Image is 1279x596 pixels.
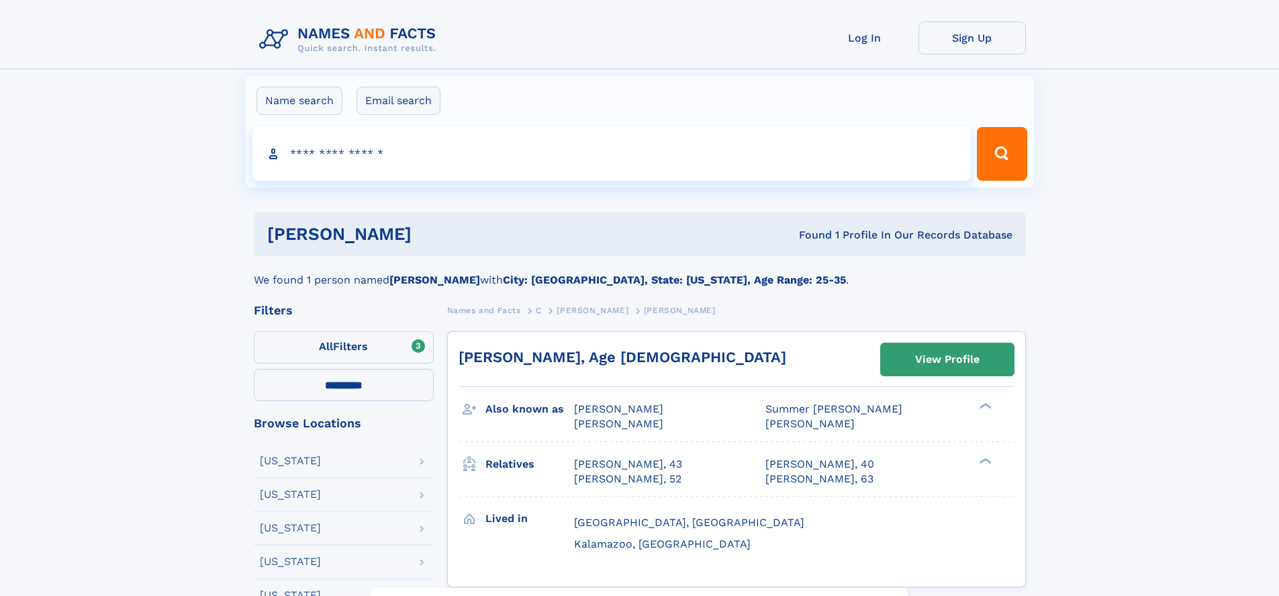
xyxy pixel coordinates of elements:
[644,306,716,315] span: [PERSON_NAME]
[881,343,1014,376] a: View Profile
[765,417,855,430] span: [PERSON_NAME]
[976,456,992,465] div: ❯
[557,306,628,315] span: [PERSON_NAME]
[557,302,628,318] a: [PERSON_NAME]
[254,331,434,364] label: Filters
[765,472,873,486] a: [PERSON_NAME], 63
[485,453,574,476] h3: Relatives
[459,349,786,366] a: [PERSON_NAME], Age [DEMOGRAPHIC_DATA]
[267,226,606,243] h1: [PERSON_NAME]
[605,228,1012,243] div: Found 1 Profile In Our Records Database
[536,302,542,318] a: C
[260,489,321,500] div: [US_STATE]
[918,22,1026,54] a: Sign Up
[574,538,751,550] span: Kalamazoo, [GEOGRAPHIC_DATA]
[915,344,980,375] div: View Profile
[811,22,918,54] a: Log In
[254,304,434,316] div: Filters
[977,127,1027,181] button: Search Button
[252,127,972,181] input: search input
[357,87,440,115] label: Email search
[765,457,874,472] a: [PERSON_NAME], 40
[254,22,447,58] img: Logo Names and Facts
[536,306,542,315] span: C
[976,402,992,411] div: ❯
[260,556,321,567] div: [US_STATE]
[447,302,521,318] a: Names and Facts
[765,402,902,415] span: Summer [PERSON_NAME]
[574,457,682,472] a: [PERSON_NAME], 43
[574,402,663,415] span: [PERSON_NAME]
[485,507,574,530] h3: Lived in
[260,456,321,466] div: [US_STATE]
[254,417,434,429] div: Browse Locations
[574,516,804,529] span: [GEOGRAPHIC_DATA], [GEOGRAPHIC_DATA]
[503,273,846,286] b: City: [GEOGRAPHIC_DATA], State: [US_STATE], Age Range: 25-35
[254,256,1026,288] div: We found 1 person named with .
[389,273,480,286] b: [PERSON_NAME]
[485,398,574,421] h3: Also known as
[256,87,342,115] label: Name search
[574,472,681,486] a: [PERSON_NAME], 52
[319,340,333,353] span: All
[574,417,663,430] span: [PERSON_NAME]
[260,523,321,534] div: [US_STATE]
